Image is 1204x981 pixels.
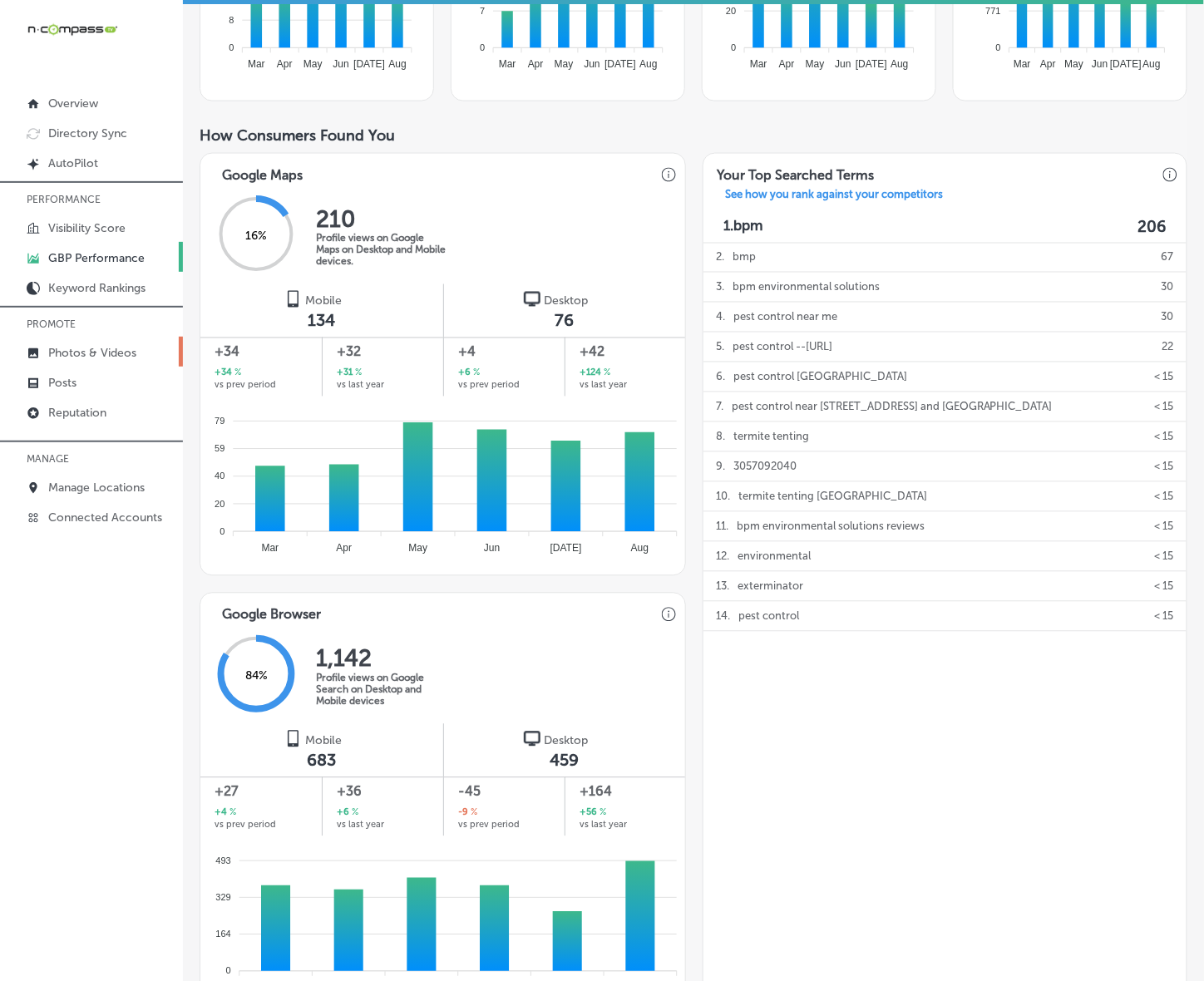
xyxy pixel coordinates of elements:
[1155,422,1174,451] p: < 15
[716,572,729,601] p: 13 .
[471,367,480,381] span: %
[458,381,520,390] span: vs prev period
[733,273,880,302] p: bpm environmental solutions
[733,362,907,392] p: pest control [GEOGRAPHIC_DATA]
[716,243,724,272] p: 2 .
[738,542,811,571] p: environmental
[1162,303,1174,332] p: 30
[524,731,540,747] img: logo
[248,59,265,71] tspan: Mar
[285,291,302,308] img: logo
[458,821,520,830] span: vs prev period
[716,303,725,332] p: 4 .
[458,782,550,802] span: -45
[716,602,730,631] p: 14 .
[555,311,574,331] span: 76
[1065,59,1084,71] tspan: May
[215,471,225,481] tspan: 40
[215,381,276,390] span: vs prev period
[316,673,449,707] p: Profile views on Google Search on Desktop and Mobile devices
[1014,59,1031,71] tspan: Mar
[716,452,725,481] p: 9 .
[1155,392,1174,421] p: < 15
[731,42,736,52] tspan: 0
[732,392,1053,421] p: pest control near [STREET_ADDRESS] and [GEOGRAPHIC_DATA]
[733,243,756,272] p: bmp
[209,594,334,628] h3: Google Browser
[48,126,127,140] p: Directory Sync
[1155,452,1174,481] p: < 15
[353,59,385,71] tspan: [DATE]
[1093,59,1108,71] tspan: Jun
[316,645,449,673] h2: 1,142
[580,806,606,821] h2: +56
[232,367,241,381] span: %
[226,966,231,976] tspan: 0
[738,482,927,511] p: termite tenting [GEOGRAPHIC_DATA]
[200,126,395,145] span: How Consumers Found You
[716,273,724,302] p: 3 .
[544,734,588,748] span: Desktop
[220,526,225,536] tspan: 0
[337,782,428,802] span: +36
[1111,59,1142,71] tspan: [DATE]
[215,893,230,903] tspan: 329
[307,751,336,771] span: 683
[580,381,627,390] span: vs last year
[215,343,307,362] span: +34
[337,806,358,821] h2: +6
[1155,362,1174,392] p: < 15
[996,42,1001,52] tspan: 0
[305,734,342,748] span: Mobile
[468,806,477,821] span: %
[480,42,485,52] tspan: 0
[48,156,98,170] p: AutoPilot
[550,543,582,555] tspan: [DATE]
[723,217,763,236] p: 1. bpm
[316,205,449,233] h2: 210
[353,367,362,381] span: %
[716,512,728,541] p: 11 .
[1155,482,1174,511] p: < 15
[337,381,384,390] span: vs last year
[48,376,76,390] p: Posts
[285,731,302,747] img: logo
[1162,333,1174,362] p: 22
[227,806,236,821] span: %
[631,543,649,555] tspan: Aug
[806,59,825,71] tspan: May
[544,294,588,308] span: Desktop
[303,59,323,71] tspan: May
[215,444,225,454] tspan: 59
[779,59,795,71] tspan: Apr
[716,482,730,511] p: 10 .
[750,59,767,71] tspan: Mar
[716,392,723,421] p: 7 .
[585,59,600,71] tspan: Jun
[580,821,627,830] span: vs last year
[245,229,267,244] span: 16 %
[1143,59,1161,71] tspan: Aug
[733,422,809,451] p: termite tenting
[580,367,610,381] h2: +124
[245,669,268,683] span: 84 %
[305,294,342,308] span: Mobile
[337,367,362,381] h2: +31
[528,59,544,71] tspan: Apr
[716,362,725,392] p: 6 .
[48,481,145,495] p: Manage Locations
[215,929,230,939] tspan: 164
[229,15,234,25] tspan: 8
[48,221,126,235] p: Visibility Score
[277,59,293,71] tspan: Apr
[308,311,335,331] span: 134
[458,806,477,821] h2: -9
[408,543,427,555] tspan: May
[229,42,234,52] tspan: 0
[48,406,106,420] p: Reputation
[458,367,480,381] h2: +6
[712,188,956,205] a: See how you rank against your competitors
[716,422,725,451] p: 8 .
[48,281,146,295] p: Keyword Rankings
[703,154,887,188] h3: Your Top Searched Terms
